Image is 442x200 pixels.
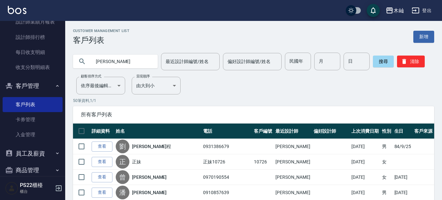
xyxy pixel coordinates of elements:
[90,124,114,139] th: 詳細資料
[92,172,112,182] a: 查看
[132,77,181,94] div: 由大到小
[393,170,413,185] td: [DATE]
[350,139,380,154] td: [DATE]
[132,158,141,165] a: 正妹
[92,188,112,198] a: 查看
[409,5,434,17] button: 登出
[76,77,125,94] div: 依序最後編輯時間
[3,14,63,29] a: 設計師業績月報表
[274,170,312,185] td: [PERSON_NAME]
[73,98,434,104] p: 50 筆資料, 1 / 1
[3,97,63,112] a: 客戶列表
[73,36,129,45] h3: 客戶列表
[116,155,129,169] div: 正
[20,182,53,189] h5: PS22櫃檯
[3,30,63,45] a: 設計師排行榜
[20,189,53,194] p: 櫃台
[350,154,380,170] td: [DATE]
[91,53,153,70] input: 搜尋關鍵字
[380,124,393,139] th: 性別
[5,182,18,195] img: Person
[373,56,394,67] button: 搜尋
[116,140,129,153] div: 劉
[3,127,63,142] a: 入金管理
[252,124,274,139] th: 客戶編號
[201,154,252,170] td: 正妹10726
[8,6,26,14] img: Logo
[3,162,63,179] button: 商品管理
[252,154,274,170] td: 10726
[397,56,425,67] button: 清除
[81,74,101,79] label: 顧客排序方式
[92,157,112,167] a: 查看
[3,112,63,127] a: 卡券管理
[274,124,312,139] th: 最近設計師
[3,45,63,60] a: 每日收支明細
[73,29,129,33] h2: Customer Management List
[350,170,380,185] td: [DATE]
[350,124,380,139] th: 上次消費日期
[201,124,252,139] th: 電話
[274,154,312,170] td: [PERSON_NAME]
[413,31,434,43] a: 新增
[380,139,393,154] td: 男
[393,7,404,15] div: 木屾
[3,60,63,75] a: 收支分類明細表
[393,139,413,154] td: 84/9/25
[3,145,63,162] button: 員工及薪資
[380,170,393,185] td: 女
[201,170,252,185] td: 0970190554
[132,143,171,150] a: [PERSON_NAME]程
[367,4,380,17] button: save
[393,124,413,139] th: 生日
[136,74,150,79] label: 呈現順序
[383,4,406,17] button: 木屾
[3,77,63,94] button: 客戶管理
[132,189,167,196] a: [PERSON_NAME]
[116,186,129,199] div: 潘
[116,170,129,184] div: 曾
[380,154,393,170] td: 女
[413,124,434,139] th: 客戶來源
[81,111,426,118] span: 所有客戶列表
[92,142,112,152] a: 查看
[114,124,201,139] th: 姓名
[274,139,312,154] td: [PERSON_NAME]
[132,174,167,180] a: [PERSON_NAME]
[312,124,350,139] th: 偏好設計師
[201,139,252,154] td: 0931386679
